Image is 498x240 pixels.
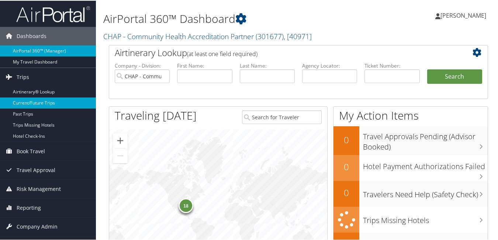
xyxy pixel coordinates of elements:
h3: Travel Approvals Pending (Advisor Booked) [363,127,488,151]
h3: Trips Missing Hotels [363,211,488,225]
label: Ticket Number: [364,61,419,69]
h1: My Action Items [333,107,488,123]
input: Search for Traveler [242,110,322,123]
span: Company Admin [17,217,58,235]
h2: 0 [333,186,359,198]
span: Trips [17,67,29,86]
a: 0Travelers Need Help (Safety Check) [333,180,488,206]
span: , [ 40971 ] [284,31,312,41]
h1: AirPortal 360™ Dashboard [103,10,363,26]
h2: 0 [333,133,359,145]
span: [PERSON_NAME] [440,11,486,19]
button: Zoom in [113,133,128,147]
span: Book Travel [17,141,45,160]
button: Search [427,69,482,83]
span: (at least one field required) [187,49,257,57]
label: First Name: [177,61,232,69]
span: Risk Management [17,179,61,198]
label: Last Name: [240,61,295,69]
span: ( 301677 ) [256,31,284,41]
a: [PERSON_NAME] [435,4,494,26]
span: Dashboards [17,26,46,45]
a: 0Hotel Payment Authorizations Failed [333,154,488,180]
img: airportal-logo.png [16,5,90,22]
h2: Airtinerary Lookup [115,46,451,58]
a: Trips Missing Hotels [333,206,488,232]
span: Travel Approval [17,160,55,179]
h3: Travelers Need Help (Safety Check) [363,185,488,199]
h1: Traveling [DATE] [115,107,197,123]
a: CHAP - Community Health Accreditation Partner [103,31,312,41]
h2: 0 [333,160,359,172]
h3: Hotel Payment Authorizations Failed [363,157,488,171]
label: Company - Division: [115,61,170,69]
button: Zoom out [113,148,128,162]
label: Agency Locator: [302,61,357,69]
span: Reporting [17,198,41,216]
div: 18 [179,198,193,212]
a: 0Travel Approvals Pending (Advisor Booked) [333,126,488,154]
